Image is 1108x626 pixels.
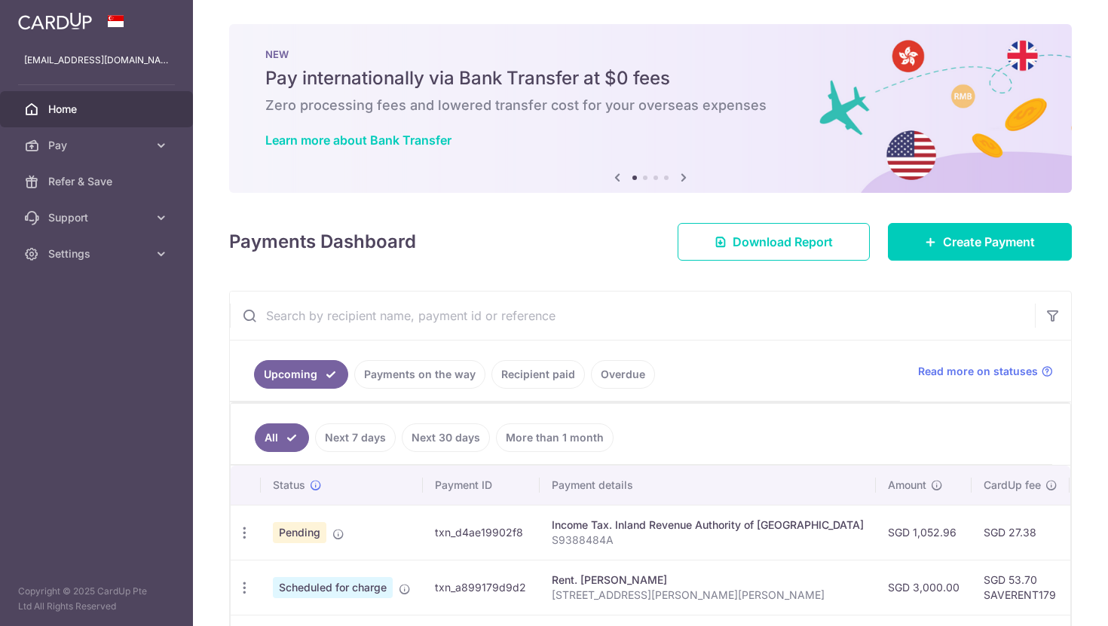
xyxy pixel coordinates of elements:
[18,12,92,30] img: CardUp
[678,223,870,261] a: Download Report
[876,505,972,560] td: SGD 1,052.96
[552,533,864,548] p: S9388484A
[48,174,148,189] span: Refer & Save
[24,53,169,68] p: [EMAIL_ADDRESS][DOMAIN_NAME]
[984,478,1041,493] span: CardUp fee
[423,466,540,505] th: Payment ID
[315,423,396,452] a: Next 7 days
[540,466,876,505] th: Payment details
[918,364,1038,379] span: Read more on statuses
[230,292,1035,340] input: Search by recipient name, payment id or reference
[552,518,864,533] div: Income Tax. Inland Revenue Authority of [GEOGRAPHIC_DATA]
[255,423,309,452] a: All
[48,102,148,117] span: Home
[273,522,326,543] span: Pending
[402,423,490,452] a: Next 30 days
[972,560,1070,615] td: SGD 53.70 SAVERENT179
[888,478,926,493] span: Amount
[254,360,348,389] a: Upcoming
[491,360,585,389] a: Recipient paid
[943,233,1035,251] span: Create Payment
[552,573,864,588] div: Rent. [PERSON_NAME]
[733,233,833,251] span: Download Report
[48,210,148,225] span: Support
[265,66,1036,90] h5: Pay internationally via Bank Transfer at $0 fees
[265,133,451,148] a: Learn more about Bank Transfer
[48,246,148,261] span: Settings
[423,505,540,560] td: txn_d4ae19902f8
[265,96,1036,115] h6: Zero processing fees and lowered transfer cost for your overseas expenses
[229,24,1072,193] img: Bank transfer banner
[265,48,1036,60] p: NEW
[591,360,655,389] a: Overdue
[48,138,148,153] span: Pay
[229,228,416,255] h4: Payments Dashboard
[423,560,540,615] td: txn_a899179d9d2
[273,478,305,493] span: Status
[354,360,485,389] a: Payments on the way
[972,505,1070,560] td: SGD 27.38
[273,577,393,598] span: Scheduled for charge
[888,223,1072,261] a: Create Payment
[876,560,972,615] td: SGD 3,000.00
[496,423,614,452] a: More than 1 month
[552,588,864,603] p: [STREET_ADDRESS][PERSON_NAME][PERSON_NAME]
[918,364,1053,379] a: Read more on statuses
